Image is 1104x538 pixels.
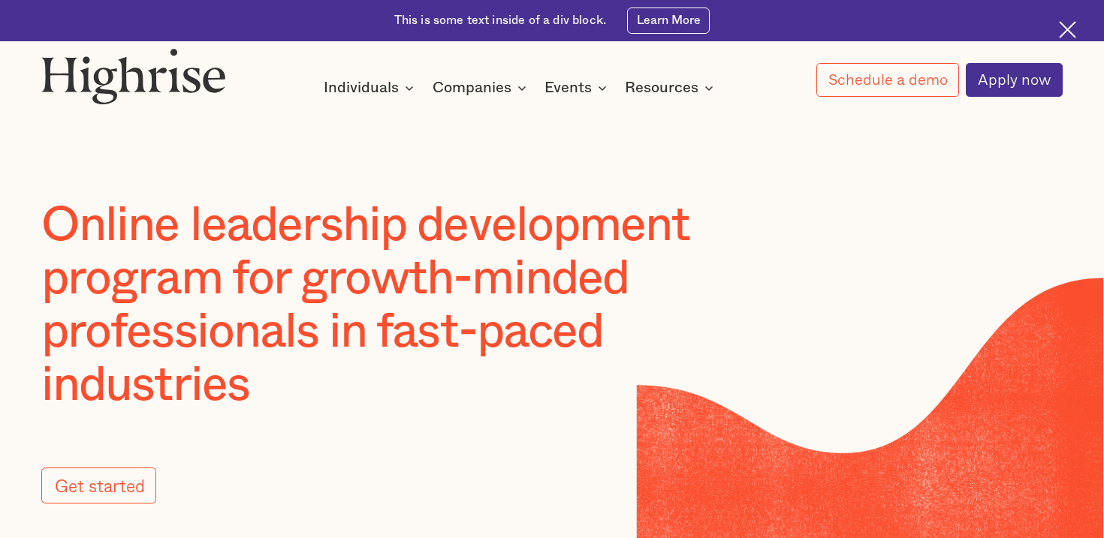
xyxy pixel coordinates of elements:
[544,79,592,97] div: Events
[433,79,531,97] div: Companies
[394,13,606,29] div: This is some text inside of a div block.
[324,79,399,97] div: Individuals
[41,200,786,412] h1: Online leadership development program for growth-minded professionals in fast-paced industries
[627,8,710,34] a: Learn More
[966,63,1063,97] a: Apply now
[41,48,226,104] img: Highrise logo
[625,79,718,97] div: Resources
[816,63,959,97] a: Schedule a demo
[433,79,511,97] div: Companies
[1059,21,1076,38] img: Cross icon
[544,79,611,97] div: Events
[324,79,418,97] div: Individuals
[41,467,156,503] a: Get started
[625,79,698,97] div: Resources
